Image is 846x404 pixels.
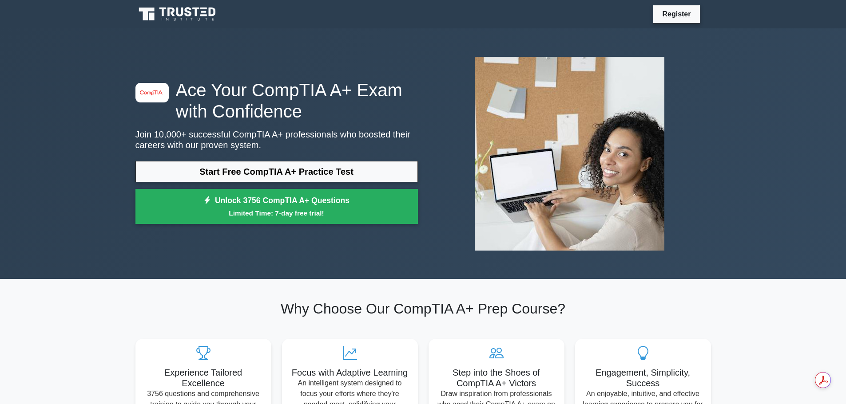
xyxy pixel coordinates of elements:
[657,8,696,20] a: Register
[289,367,411,378] h5: Focus with Adaptive Learning
[135,300,711,317] h2: Why Choose Our CompTIA A+ Prep Course?
[135,79,418,122] h1: Ace Your CompTIA A+ Exam with Confidence
[582,367,704,388] h5: Engagement, Simplicity, Success
[135,161,418,182] a: Start Free CompTIA A+ Practice Test
[135,189,418,224] a: Unlock 3756 CompTIA A+ QuestionsLimited Time: 7-day free trial!
[147,208,407,218] small: Limited Time: 7-day free trial!
[143,367,264,388] h5: Experience Tailored Excellence
[436,367,557,388] h5: Step into the Shoes of CompTIA A+ Victors
[135,129,418,150] p: Join 10,000+ successful CompTIA A+ professionals who boosted their careers with our proven system.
